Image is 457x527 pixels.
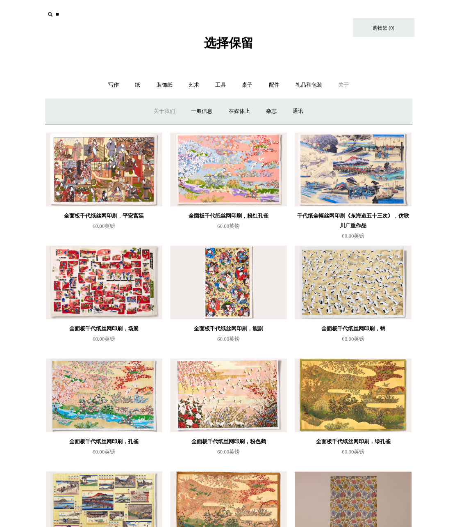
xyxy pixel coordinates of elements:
img: 全面板千代纸丝网印刷，平安宫廷 [46,133,162,206]
font: 全面板千代纸丝网印刷，鹤 [321,325,385,332]
a: 全面板千代纸丝网印刷，鹤 全面板千代纸丝网印刷，鹤 [295,245,411,319]
font: 购物篮 (0) [373,25,394,31]
font: 60.00英镑 [93,449,115,455]
a: 工具 [208,74,233,96]
font: 选择保留 [204,36,253,50]
a: 全面板千代纸丝网印刷，粉色鹤 60.00英镑 [170,437,286,470]
a: 全面板千代纸丝网印刷，粉色鹤 全面板千代纸丝网印刷，粉色鹤 [170,358,286,432]
img: 全面板千代纸丝网印刷，场景 [46,245,162,319]
a: 选择保留 [204,43,253,48]
font: 通讯 [293,108,303,114]
font: 纸 [135,82,140,88]
a: 千代纸全幅丝网印刷《东海道五十三次》，仿歌川广重作品 千代纸全幅丝网印刷《东海道五十三次》，仿歌川广重作品 [295,133,411,206]
img: 全面板千代纸丝网印刷，粉红孔雀 [170,133,286,206]
font: 桌子 [242,82,252,88]
a: 全面板千代纸丝网印刷，绿孔雀 全面板千代纸丝网印刷，绿孔雀 [295,358,411,432]
img: 千代纸全幅丝网印刷《东海道五十三次》，仿歌川广重作品 [295,133,411,206]
a: 礼品和包装 [288,74,330,96]
a: 全面板千代纸丝网印刷，孔雀 全面板千代纸丝网印刷，孔雀 [46,358,162,432]
a: 全面板千代纸丝网印刷，场景 60.00英镑 [46,324,162,357]
font: 艺术 [189,82,199,88]
a: 配件 [261,74,287,96]
a: 关于我们 [146,101,182,122]
font: 全面板千代纸丝网印刷，能剧 [194,325,263,332]
img: 全面板千代纸丝网印刷，鹤 [295,245,411,319]
a: 全面板千代纸丝网印刷，鹤 60.00英镑 [295,324,411,357]
a: 全面板千代纸丝网印刷，孔雀 60.00英镑 [46,437,162,470]
font: 关于我们 [154,108,175,114]
img: 全面板千代纸丝网印刷，孔雀 [46,358,162,432]
a: 桌子 [234,74,260,96]
a: 全面板千代纸丝网印刷，粉红孔雀 全面板千代纸丝网印刷，粉红孔雀 [170,133,286,206]
font: 装饰纸 [157,82,173,88]
font: 全面板千代纸丝网印刷，粉红孔雀 [189,213,268,219]
font: 关于 [338,82,349,88]
a: 全面板千代纸丝网印刷，能剧 60.00英镑 [170,324,286,357]
a: 全面板千代纸丝网印刷，绿孔雀 60.00英镑 [295,437,411,470]
img: 全面板千代纸丝网印刷，绿孔雀 [295,358,411,432]
img: 全面板千代纸丝网印刷，粉色鹤 [170,358,286,432]
a: 一般信息 [184,101,220,122]
a: 购物篮 (0) [353,18,414,37]
font: 全面板千代纸丝网印刷，绿孔雀 [316,438,391,445]
font: 60.00英镑 [93,336,115,342]
a: 艺术 [181,74,207,96]
font: 60.00英镑 [217,449,240,455]
font: 配件 [269,82,280,88]
a: 在媒体上 [221,101,257,122]
img: 全面板千代纸丝网印刷，能剧 [170,245,286,319]
a: 杂志 [259,101,284,122]
a: 装饰纸 [149,74,180,96]
font: 60.00英镑 [93,223,115,229]
font: 60.00英镑 [342,336,364,342]
font: 全面板千代纸丝网印刷，场景 [69,325,139,332]
a: 全面板千代纸丝网印刷，平安宫廷 60.00英镑 [46,211,162,245]
a: 千代纸全幅丝网印刷《东海道五十三次》，仿歌川广重作品 60.00英镑 [295,211,411,245]
font: 全面板千代纸丝网印刷，平安宫廷 [64,213,144,219]
font: 礼品和包装 [296,82,322,88]
font: 杂志 [266,108,277,114]
font: 60.00英镑 [342,233,364,239]
a: 通讯 [285,101,311,122]
a: 全面板千代纸丝网印刷，场景 全面板千代纸丝网印刷，场景 [46,245,162,319]
font: 全面板千代纸丝网印刷，孔雀 [69,438,139,445]
a: 全面板千代纸丝网印刷，粉红孔雀 60.00英镑 [170,211,286,245]
font: 写作 [108,82,119,88]
a: 全面板千代纸丝网印刷，能剧 全面板千代纸丝网印刷，能剧 [170,245,286,319]
a: 纸 [127,74,148,96]
font: 一般信息 [191,108,212,114]
font: 60.00英镑 [217,223,240,229]
a: 关于 [331,74,356,96]
font: 全面板千代纸丝网印刷，粉色鹤 [191,438,266,445]
font: 60.00英镑 [217,336,240,342]
a: 写作 [101,74,126,96]
font: 在媒体上 [229,108,250,114]
a: 全面板千代纸丝网印刷，平安宫廷 全面板千代纸丝网印刷，平安宫廷 [46,133,162,206]
font: 千代纸全幅丝网印刷《东海道五十三次》，仿歌川广重作品 [297,213,409,229]
font: 60.00英镑 [342,449,364,455]
font: 工具 [215,82,226,88]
